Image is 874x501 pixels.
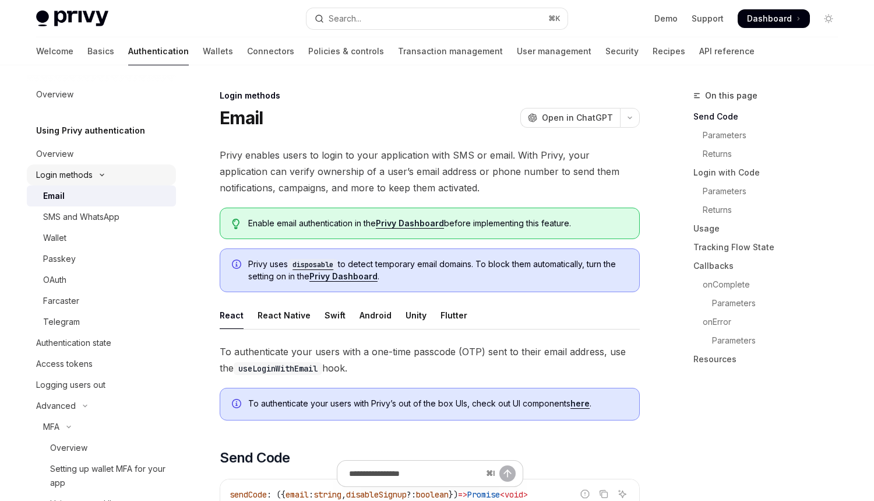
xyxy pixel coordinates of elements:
[27,437,176,458] a: Overview
[376,218,444,229] a: Privy Dashboard
[43,210,119,224] div: SMS and WhatsApp
[220,90,640,101] div: Login methods
[43,252,76,266] div: Passkey
[699,37,755,65] a: API reference
[693,350,847,369] a: Resources
[605,37,639,65] a: Security
[693,313,847,331] a: onError
[27,185,176,206] a: Email
[693,275,847,294] a: onComplete
[220,302,244,329] div: React
[308,37,384,65] a: Policies & controls
[258,302,311,329] div: React Native
[819,9,838,28] button: Toggle dark mode
[693,294,847,313] a: Parameters
[517,37,591,65] a: User management
[693,126,847,145] a: Parameters
[43,189,65,203] div: Email
[693,107,847,126] a: Send Code
[654,13,678,24] a: Demo
[220,449,290,467] span: Send Code
[288,259,338,269] a: disposable
[693,145,847,163] a: Returns
[128,37,189,65] a: Authentication
[36,168,93,182] div: Login methods
[27,311,176,332] a: Telegram
[27,206,176,227] a: SMS and WhatsApp
[43,273,66,287] div: OAuth
[693,257,847,275] a: Callbacks
[542,112,613,124] span: Open in ChatGPT
[692,13,724,24] a: Support
[36,336,111,350] div: Authentication state
[570,398,590,409] a: here
[36,147,73,161] div: Overview
[36,357,93,371] div: Access tokens
[306,8,568,29] button: Open search
[50,441,87,455] div: Overview
[27,84,176,105] a: Overview
[440,302,467,329] div: Flutter
[232,219,240,229] svg: Tip
[693,182,847,201] a: Parameters
[520,108,620,128] button: Open in ChatGPT
[705,89,757,103] span: On this page
[247,37,294,65] a: Connectors
[693,331,847,350] a: Parameters
[27,248,176,269] a: Passkey
[27,227,176,248] a: Wallet
[653,37,685,65] a: Recipes
[27,458,176,493] a: Setting up wallet MFA for your app
[220,344,640,376] span: To authenticate your users with a one-time passcode (OTP) sent to their email address, use the hook.
[325,302,346,329] div: Swift
[36,37,73,65] a: Welcome
[36,378,105,392] div: Logging users out
[87,37,114,65] a: Basics
[220,107,263,128] h1: Email
[50,462,169,490] div: Setting up wallet MFA for your app
[738,9,810,28] a: Dashboard
[36,124,145,138] h5: Using Privy authentication
[499,465,516,482] button: Send message
[27,395,176,416] button: Toggle Advanced section
[693,163,847,182] a: Login with Code
[548,14,561,23] span: ⌘ K
[747,13,792,24] span: Dashboard
[27,143,176,164] a: Overview
[398,37,503,65] a: Transaction management
[220,147,640,196] span: Privy enables users to login to your application with SMS or email. With Privy, your application ...
[248,258,628,282] span: Privy uses to detect temporary email domains. To block them automatically, turn the setting on in...
[288,259,338,271] code: disposable
[406,302,427,329] div: Unity
[349,461,481,486] input: Ask a question...
[43,294,79,308] div: Farcaster
[43,420,59,434] div: MFA
[693,201,847,219] a: Returns
[27,290,176,311] a: Farcaster
[232,260,244,271] svg: Info
[27,332,176,353] a: Authentication state
[309,271,378,282] a: Privy Dashboard
[248,218,628,229] span: Enable email authentication in the before implementing this feature.
[693,219,847,238] a: Usage
[27,416,176,437] button: Toggle MFA section
[36,87,73,101] div: Overview
[27,374,176,395] a: Logging users out
[693,238,847,257] a: Tracking Flow State
[27,269,176,290] a: OAuth
[248,398,628,409] span: To authenticate your users with Privy’s out of the box UIs, check out UI components .
[232,399,244,411] svg: Info
[329,12,361,26] div: Search...
[203,37,233,65] a: Wallets
[234,362,322,375] code: useLoginWithEmail
[43,231,66,245] div: Wallet
[360,302,392,329] div: Android
[36,10,108,27] img: light logo
[43,315,80,329] div: Telegram
[27,164,176,185] button: Toggle Login methods section
[27,353,176,374] a: Access tokens
[36,399,76,413] div: Advanced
